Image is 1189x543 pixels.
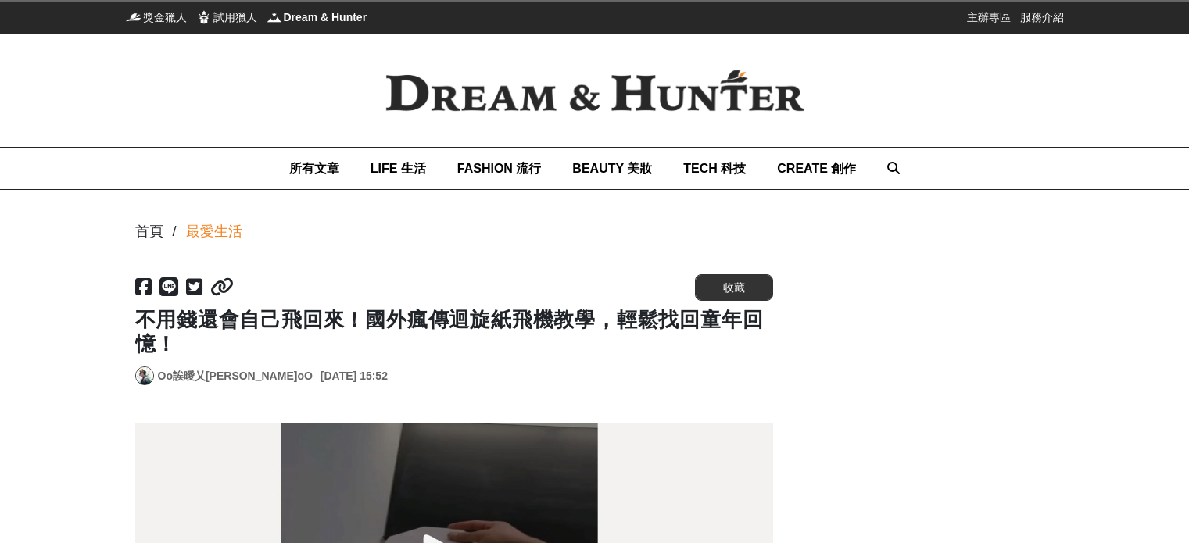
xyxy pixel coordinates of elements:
span: 試用獵人 [213,9,257,25]
a: 所有文章 [289,148,339,189]
img: 試用獵人 [196,9,212,25]
a: Oo誒曖乂[PERSON_NAME]oO [158,368,313,384]
img: 獎金獵人 [126,9,141,25]
div: / [173,221,177,242]
a: Dream & HunterDream & Hunter [267,9,367,25]
button: 收藏 [695,274,773,301]
a: TECH 科技 [683,148,746,189]
a: 服務介紹 [1020,9,1064,25]
img: Dream & Hunter [360,45,829,137]
div: 首頁 [135,221,163,242]
span: TECH 科技 [683,162,746,175]
span: CREATE 創作 [777,162,856,175]
img: Avatar [136,367,153,384]
a: 獎金獵人獎金獵人 [126,9,187,25]
a: 試用獵人試用獵人 [196,9,257,25]
span: LIFE 生活 [371,162,426,175]
a: CREATE 創作 [777,148,856,189]
span: 所有文章 [289,162,339,175]
a: LIFE 生活 [371,148,426,189]
a: 最愛生活 [186,221,242,242]
span: FASHION 流行 [457,162,542,175]
a: Avatar [135,366,154,385]
a: FASHION 流行 [457,148,542,189]
span: 獎金獵人 [143,9,187,25]
span: Dream & Hunter [284,9,367,25]
span: BEAUTY 美妝 [572,162,652,175]
img: Dream & Hunter [267,9,282,25]
a: BEAUTY 美妝 [572,148,652,189]
h1: 不用錢還會自己飛回來！國外瘋傳迴旋紙飛機教學，輕鬆找回童年回憶！ [135,308,773,356]
a: 主辦專區 [967,9,1011,25]
div: [DATE] 15:52 [321,368,388,384]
